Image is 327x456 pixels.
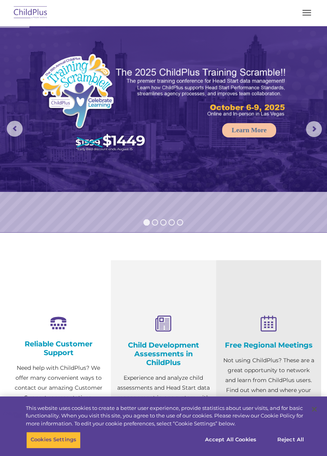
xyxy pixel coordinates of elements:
[12,363,105,433] p: Need help with ChildPlus? We offer many convenient ways to contact our amazing Customer Support r...
[117,341,210,367] h4: Child Development Assessments in ChildPlus
[222,341,315,350] h4: Free Regional Meetings
[12,4,49,22] img: ChildPlus by Procare Solutions
[222,356,315,405] p: Not using ChildPlus? These are a great opportunity to network and learn from ChildPlus users. Fin...
[201,431,261,448] button: Accept All Cookies
[26,431,81,448] button: Cookies Settings
[222,123,276,137] a: Learn More
[306,400,323,418] button: Close
[26,404,304,428] div: This website uses cookies to create a better user experience, provide statistics about user visit...
[12,340,105,357] h4: Reliable Customer Support
[266,431,315,448] button: Reject All
[117,373,210,433] p: Experience and analyze child assessments and Head Start data management in one system with zero c...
